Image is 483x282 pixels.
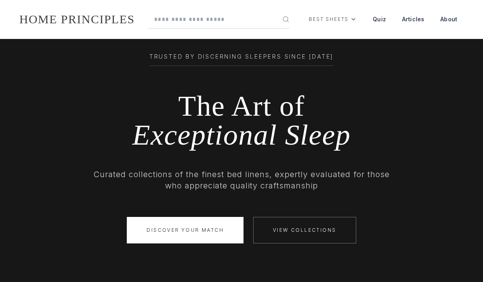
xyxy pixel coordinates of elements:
[19,12,135,26] a: HOME PRINCIPLES
[366,10,392,29] a: Quiz
[35,92,448,149] h1: The Art of
[132,119,351,151] span: Exceptional Sleep
[396,10,431,29] a: Articles
[253,217,356,243] a: View Collections
[127,217,244,243] a: Discover Your Match
[87,169,396,191] p: Curated collections of the finest bed linens, expertly evaluated for those who appreciate quality...
[149,53,334,61] span: Trusted by Discerning Sleepers Since [DATE]
[434,10,464,29] a: About
[302,10,363,29] div: Best Sheets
